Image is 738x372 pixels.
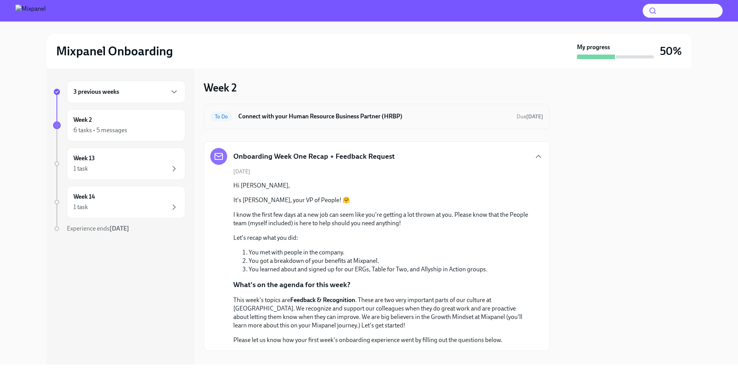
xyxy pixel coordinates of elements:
li: You met with people in the company. [249,248,531,257]
h6: Connect with your Human Resource Business Partner (HRBP) [238,112,510,121]
img: Mixpanel [15,5,46,17]
a: Week 131 task [53,148,185,180]
p: I know the first few days at a new job can seem like you're getting a lot thrown at you. Please k... [233,211,531,228]
p: What's on the agenda for this week? [233,280,351,290]
div: 3 previous weeks [67,81,185,103]
p: It's [PERSON_NAME], your VP of People! 🤗 [233,196,531,204]
strong: Feedback & Recognition [290,296,355,304]
h5: Onboarding Week One Recap + Feedback Request [233,151,395,161]
span: Experience ends [67,225,129,232]
h2: Mixpanel Onboarding [56,43,173,59]
a: Week 26 tasks • 5 messages [53,109,185,141]
a: To DoConnect with your Human Resource Business Partner (HRBP)Due[DATE] [210,110,543,123]
h3: Week 2 [204,81,237,95]
div: 1 task [73,164,88,173]
span: To Do [210,114,232,120]
div: 6 tasks • 5 messages [73,126,127,135]
div: 1 task [73,203,88,211]
strong: My progress [577,43,610,51]
span: August 12th, 2025 10:00 [517,113,543,120]
strong: [DATE] [526,113,543,120]
p: Please let us know how your first week's onboarding experience went by filling out the questions ... [233,336,531,344]
h6: Week 14 [73,193,95,201]
p: Let's recap what you did: [233,234,531,242]
p: This week's topics are . These are two very important parts of our culture at [GEOGRAPHIC_DATA]. ... [233,296,531,330]
h6: Week 2 [73,116,92,124]
li: You got a breakdown of your benefits at Mixpanel. [249,257,531,265]
li: You learned about and signed up for our ERGs, Table for Two, and Allyship in Action groups. [249,265,531,274]
span: Due [517,113,543,120]
span: [DATE] [233,168,250,175]
h6: Week 13 [73,154,95,163]
a: Week 141 task [53,186,185,218]
p: Hi [PERSON_NAME], [233,181,531,190]
strong: [DATE] [110,225,129,232]
h6: 3 previous weeks [73,88,119,96]
h3: 50% [660,44,682,58]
